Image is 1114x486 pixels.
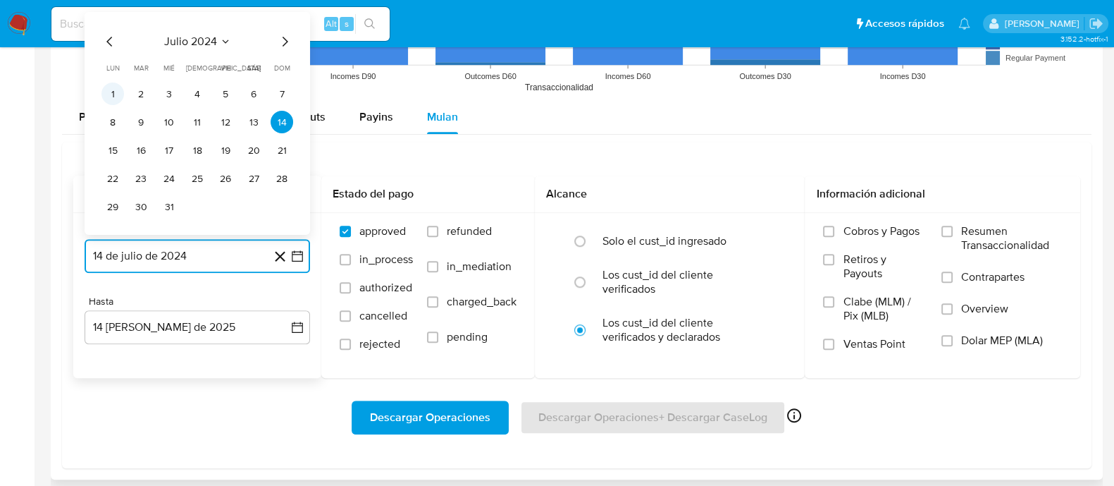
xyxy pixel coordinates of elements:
[958,18,970,30] a: Notificaciones
[865,16,944,31] span: Accesos rápidos
[1004,17,1084,30] p: milagros.cisterna@mercadolibre.com
[51,15,390,33] input: Buscar usuario o caso...
[1089,16,1103,31] a: Salir
[326,17,337,30] span: Alt
[355,14,384,34] button: search-icon
[345,17,349,30] span: s
[1060,33,1107,44] span: 3.152.2-hotfix-1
